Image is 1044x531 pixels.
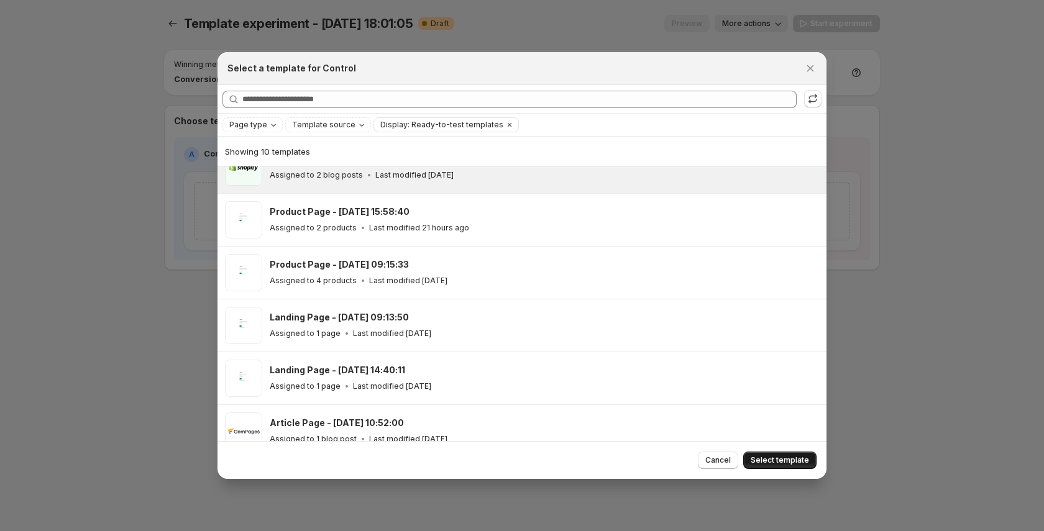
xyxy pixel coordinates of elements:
[751,455,809,465] span: Select template
[375,170,454,180] p: Last modified [DATE]
[270,434,357,444] p: Assigned to 1 blog post
[270,170,363,180] p: Assigned to 2 blog posts
[227,62,356,75] h2: Select a template for Control
[223,118,282,132] button: Page type
[705,455,731,465] span: Cancel
[369,276,447,286] p: Last modified [DATE]
[270,329,341,338] p: Assigned to 1 page
[503,118,516,132] button: Clear
[270,417,404,429] h3: Article Page - [DATE] 10:52:00
[353,329,431,338] p: Last modified [DATE]
[369,434,447,444] p: Last modified [DATE]
[229,120,267,130] span: Page type
[802,60,819,77] button: Close
[292,120,355,130] span: Template source
[225,147,310,157] span: Showing 10 templates
[270,206,410,218] h3: Product Page - [DATE] 15:58:40
[286,118,370,132] button: Template source
[270,258,409,271] h3: Product Page - [DATE] 09:15:33
[698,452,738,469] button: Cancel
[743,452,817,469] button: Select template
[270,364,405,376] h3: Landing Page - [DATE] 14:40:11
[270,381,341,391] p: Assigned to 1 page
[374,118,503,132] button: Display: Ready-to-test templates
[353,381,431,391] p: Last modified [DATE]
[369,223,469,233] p: Last modified 21 hours ago
[270,276,357,286] p: Assigned to 4 products
[270,311,409,324] h3: Landing Page - [DATE] 09:13:50
[380,120,503,130] span: Display: Ready-to-test templates
[270,223,357,233] p: Assigned to 2 products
